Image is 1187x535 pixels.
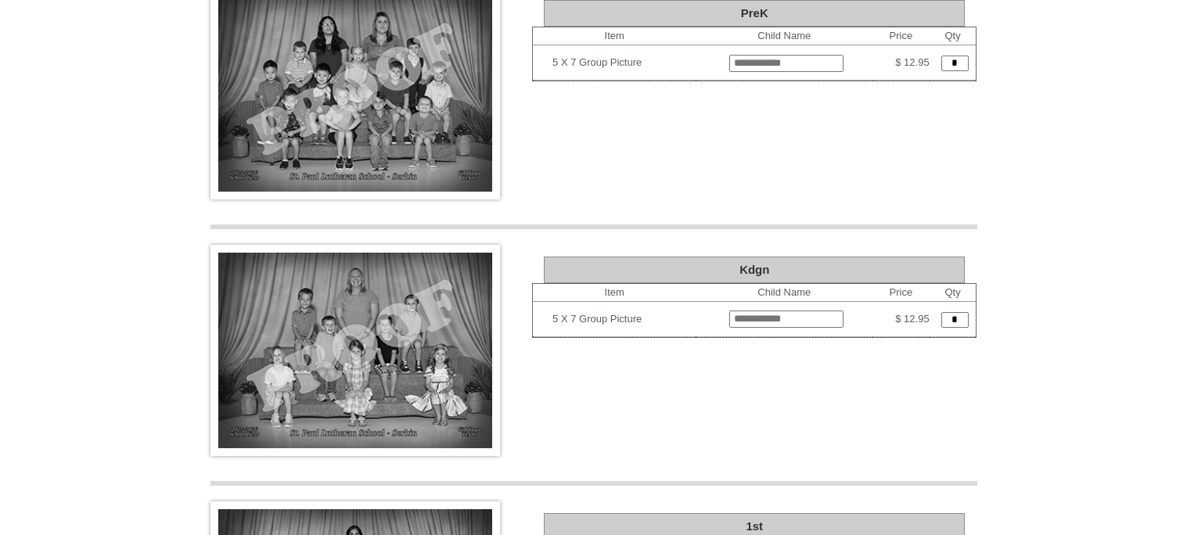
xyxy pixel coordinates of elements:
[872,302,929,337] td: $ 12.95
[544,257,965,283] div: Kdgn
[872,27,929,45] th: Price
[696,27,872,45] th: Child Name
[552,50,696,75] td: 5 X 7 Group Picture
[533,27,696,45] th: Item
[872,45,929,81] td: $ 12.95
[210,245,500,456] img: Kdgn
[872,284,929,302] th: Price
[552,307,696,332] td: 5 X 7 Group Picture
[533,284,696,302] th: Item
[930,27,977,45] th: Qty
[930,284,977,302] th: Qty
[696,284,872,302] th: Child Name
